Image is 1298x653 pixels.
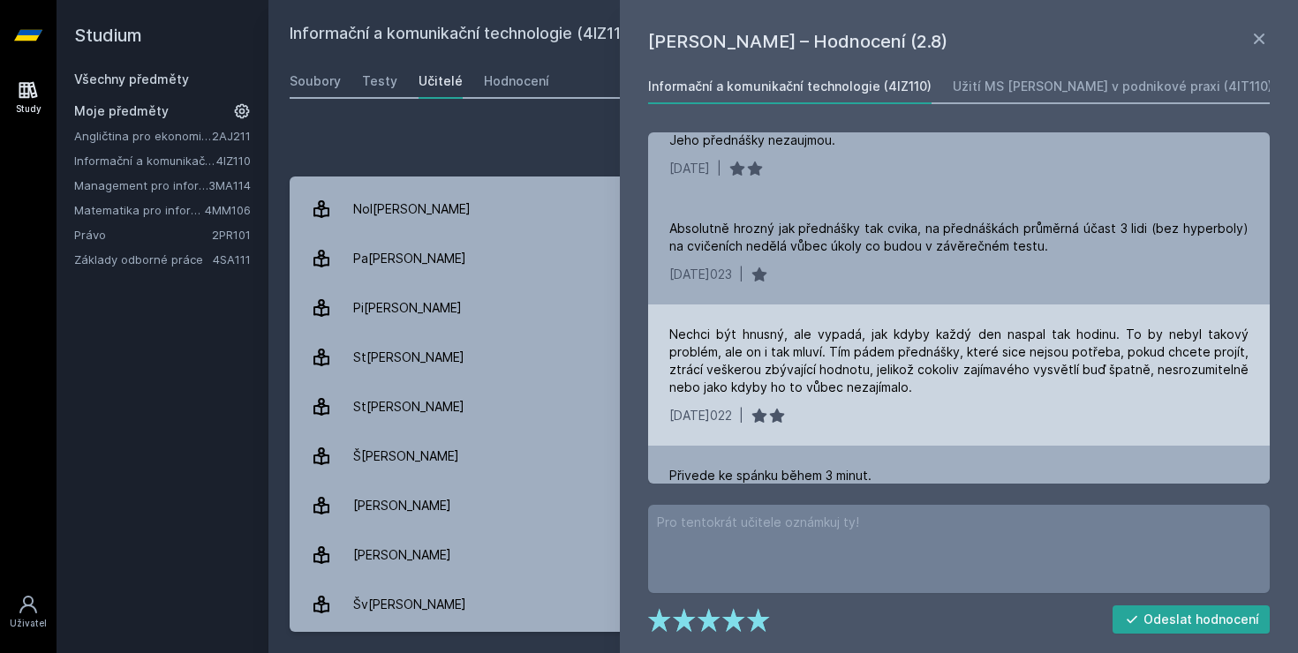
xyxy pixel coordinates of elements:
a: Hodnocení [484,64,549,99]
a: 2AJ211 [212,129,251,143]
div: Uživatel [10,617,47,630]
a: Soubory [290,64,341,99]
div: Učitelé [419,72,463,90]
div: [DATE]023 [669,266,732,283]
a: Nol[PERSON_NAME] 9 hodnocení 4.8 [290,184,1277,234]
button: Odeslat hodnocení [1113,605,1271,634]
div: St[PERSON_NAME] [353,340,464,375]
div: Testy [362,72,397,90]
a: [PERSON_NAME] 6 hodnocení 4.3 [290,530,1277,580]
a: 4SA111 [213,252,251,266]
a: Základy odborné práce [74,251,213,268]
a: 4MM106 [205,203,251,217]
h2: Informační a komunikační technologie (4IZ110) [290,21,1074,49]
a: Study [4,71,53,124]
a: St[PERSON_NAME] 8 hodnocení 5.0 [290,382,1277,432]
a: Učitelé [419,64,463,99]
a: Š[PERSON_NAME] 12 hodnocení 4.8 [290,432,1277,481]
a: Management pro informatiky a statistiky [74,176,208,194]
div: Šv[PERSON_NAME] [353,587,466,622]
a: Angličtina pro ekonomická studia 1 (B2/C1) [74,127,212,145]
a: Pi[PERSON_NAME] 14 hodnocení 3.0 [290,283,1277,333]
div: Absolutně hrozný jak přednášky tak cvika, na přednáškách průměrná účast 3 lidi (bez hyperboly) na... [669,220,1249,255]
a: 2PR101 [212,228,251,242]
div: Š[PERSON_NAME] [353,439,459,474]
div: Hodnocení [484,72,549,90]
div: Nol[PERSON_NAME] [353,191,471,227]
div: | [739,266,743,283]
a: 4IZ110 [216,154,251,168]
a: Uživatel [4,585,53,639]
a: [PERSON_NAME] 6 hodnocení 3.8 [290,481,1277,530]
a: St[PERSON_NAME] 2 hodnocení 5.0 [290,333,1277,382]
a: Právo [74,226,212,244]
div: [PERSON_NAME] [353,537,451,573]
div: Soubory [290,72,341,90]
div: [PERSON_NAME] [353,488,451,523]
div: St[PERSON_NAME] [353,389,464,424]
div: Pa[PERSON_NAME] [353,241,466,276]
div: [DATE]022 [669,407,732,424]
div: Pi[PERSON_NAME] [353,290,462,326]
span: Moje předměty [74,102,169,120]
div: Jeho přednášky nezaujmou. [669,131,835,149]
a: Všechny předměty [74,71,189,86]
a: Matematika pro informatiky [74,201,205,219]
a: Testy [362,64,397,99]
div: Přivede ke spánku během 3 minut. [669,467,872,484]
a: Šv[PERSON_NAME] 4 hodnocení 5.0 [290,580,1277,629]
a: Pa[PERSON_NAME] 29 hodnocení 2.8 [290,234,1277,283]
a: Informační a komunikační technologie [74,152,216,169]
a: 3MA114 [208,178,251,192]
div: Study [16,102,42,116]
div: | [717,160,721,177]
div: [DATE] [669,160,710,177]
div: | [739,407,743,424]
div: Nechci být hnusný, ale vypadá, jak kdyby každý den naspal tak hodinu. To by nebyl takový problém,... [669,326,1249,396]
